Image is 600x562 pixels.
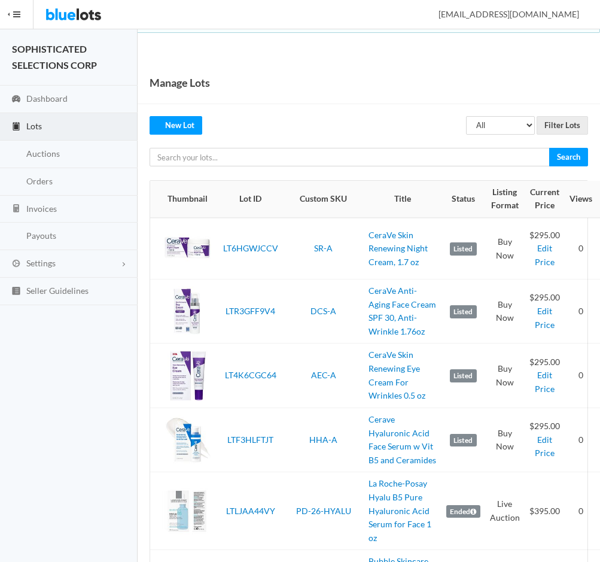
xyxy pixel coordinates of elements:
a: LTR3GFF9V4 [226,306,275,316]
ion-icon: speedometer [10,94,22,105]
ion-icon: paper plane [10,231,22,242]
span: [EMAIL_ADDRESS][DOMAIN_NAME] [425,9,579,19]
a: LT6HGWJCCV [223,243,278,253]
label: Listed [450,305,477,318]
a: HHA-A [309,435,337,445]
span: Seller Guidelines [26,285,89,296]
th: Title [364,181,441,218]
ion-icon: flash [10,149,22,160]
label: Listed [450,369,477,382]
ion-icon: cash [10,177,22,188]
strong: SOPHISTICATED SELECTIONS CORP [12,43,97,71]
a: Edit Price [535,370,555,394]
ion-icon: create [157,120,165,128]
a: SR-A [314,243,333,253]
td: 0 [565,408,597,472]
td: 0 [565,218,597,280]
ion-icon: calculator [10,203,22,215]
th: Current Price [525,181,565,218]
span: Orders [26,176,53,186]
ion-icon: cog [10,259,22,270]
a: La Roche-Posay Hyalu B5 Pure Hyaluronic Acid Serum for Face 1 oz [368,478,431,542]
a: LT4K6CGC64 [225,370,276,380]
td: Buy Now [485,280,525,344]
label: Ended [446,505,480,518]
span: Auctions [26,148,60,159]
a: AEC-A [311,370,336,380]
th: Lot ID [218,181,283,218]
th: Listing Format [485,181,525,218]
h1: Manage Lots [150,74,210,92]
a: CeraVe Skin Renewing Eye Cream For Wrinkles 0.5 oz [368,350,425,400]
td: 0 [565,472,597,550]
span: Invoices [26,203,57,214]
td: 0 [565,344,597,408]
td: Buy Now [485,344,525,408]
a: CeraVe Skin Renewing Night Cream, 1.7 oz [368,230,428,267]
td: $295.00 [525,280,565,344]
ion-icon: person [422,10,434,21]
a: DCS-A [310,306,336,316]
a: PD-26-HYALU [296,506,351,516]
span: Dashboard [26,93,68,104]
a: createNew Lot [150,116,202,135]
label: Listed [450,434,477,447]
a: Cerave Hyaluronic Acid Face Serum w Vit B5 and Ceramides [368,414,436,465]
th: Views [565,181,597,218]
input: Filter Lots [537,116,588,135]
a: Edit Price [535,435,555,458]
input: Search your lots... [150,148,550,166]
span: Payouts [26,230,56,241]
a: Edit Price [535,306,555,330]
ion-icon: clipboard [10,121,22,133]
a: CeraVe Anti-Aging Face Cream SPF 30, Anti-Wrinkle 1.76oz [368,285,436,336]
td: Live Auction [485,472,525,550]
td: $295.00 [525,344,565,408]
td: $395.00 [525,472,565,550]
a: Edit Price [535,243,555,267]
th: Thumbnail [150,181,218,218]
th: Status [441,181,485,218]
td: 0 [565,280,597,344]
th: Custom SKU [283,181,364,218]
label: Listed [450,242,477,256]
td: Buy Now [485,408,525,472]
a: LTF3HLFTJT [227,435,273,445]
a: LTLJAA44VY [226,506,275,516]
ion-icon: list box [10,286,22,297]
td: $295.00 [525,218,565,280]
span: Lots [26,121,42,131]
td: Buy Now [485,218,525,280]
td: $295.00 [525,408,565,472]
span: Settings [26,258,56,268]
input: Search [549,148,588,166]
